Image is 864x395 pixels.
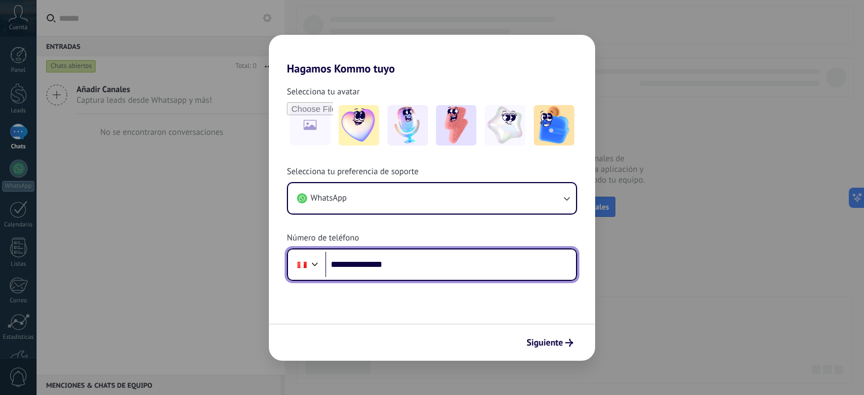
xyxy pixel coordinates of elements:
img: -4.jpeg [485,105,525,146]
span: Siguiente [526,339,563,347]
button: Siguiente [521,333,578,352]
img: -3.jpeg [436,105,476,146]
span: Número de teléfono [287,233,359,244]
img: -5.jpeg [534,105,574,146]
h2: Hagamos Kommo tuyo [269,35,595,75]
div: Peru: + 51 [291,253,313,276]
img: -2.jpeg [388,105,428,146]
span: Selecciona tu preferencia de soporte [287,166,418,178]
span: Selecciona tu avatar [287,87,359,98]
img: -1.jpeg [339,105,379,146]
span: WhatsApp [310,193,346,204]
button: WhatsApp [288,183,576,214]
